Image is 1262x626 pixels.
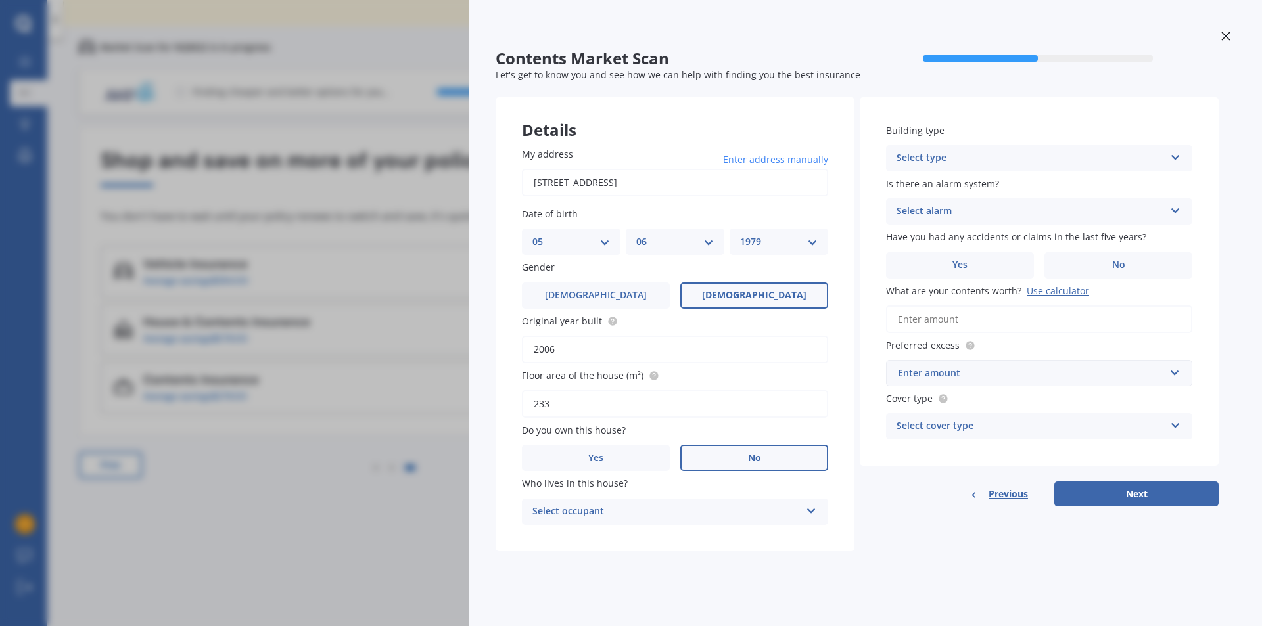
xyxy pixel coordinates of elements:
div: Enter amount [898,366,1165,380]
span: Building type [886,124,945,137]
div: Select type [897,150,1165,166]
button: Next [1054,481,1219,506]
span: No [1112,259,1125,271]
div: Use calculator [1027,284,1089,297]
span: Yes [588,453,603,464]
div: Select cover type [897,418,1165,434]
span: What are your contents worth? [886,284,1021,297]
span: Gender [522,261,555,274]
span: Let's get to know you and see how we can help with finding you the best insurance [496,68,860,81]
input: Enter amount [886,305,1192,333]
div: Details [496,97,854,137]
span: Who lives in this house? [522,478,628,490]
span: Have you had any accidents or claims in the last five years? [886,231,1146,244]
span: Original year built [522,315,602,327]
input: Enter address [522,169,828,196]
span: Floor area of the house (m²) [522,369,643,382]
div: Select alarm [897,204,1165,219]
span: Is there an alarm system? [886,177,999,190]
span: Enter address manually [723,153,828,166]
span: My address [522,148,573,160]
span: [DEMOGRAPHIC_DATA] [702,290,806,301]
span: [DEMOGRAPHIC_DATA] [545,290,647,301]
span: Yes [952,259,968,271]
span: Cover type [886,392,933,405]
input: Enter floor area [522,390,828,418]
span: Preferred excess [886,339,960,351]
span: Previous [989,484,1028,504]
span: Contents Market Scan [496,49,857,68]
div: Select occupant [532,504,801,520]
span: Do you own this house? [522,424,626,436]
span: No [748,453,761,464]
input: Enter year [522,336,828,363]
span: Date of birth [522,208,578,220]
